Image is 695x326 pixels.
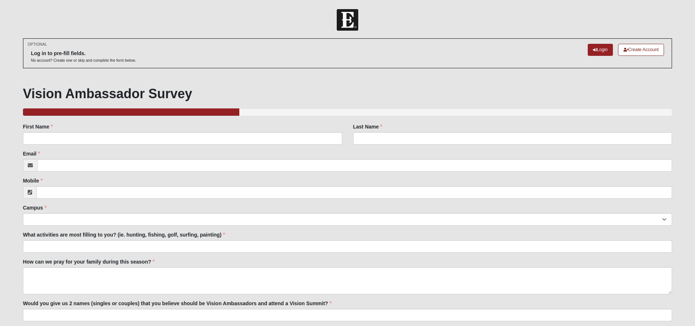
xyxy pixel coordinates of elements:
[31,58,136,63] p: No account? Create one or skip and complete the form below.
[23,177,43,184] label: Mobile
[588,44,613,56] a: Login
[23,123,53,130] label: First Name
[353,123,383,130] label: Last Name
[337,9,358,31] img: Church of Eleven22 Logo
[23,204,47,211] label: Campus
[618,44,664,56] a: Create Account
[23,231,225,238] label: What activities are most filling to you? (ie. hunting, fishing, golf, surfing, painting)
[23,300,332,307] label: Would you give us 2 names (singles or couples) that you believe should be Vision Ambassadors and ...
[23,258,155,265] label: How can we pray for your family during this season?
[23,150,40,157] label: Email
[28,42,47,47] small: OPTIONAL
[23,86,672,101] h1: Vision Ambassador Survey
[31,50,136,57] h6: Log in to pre-fill fields.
